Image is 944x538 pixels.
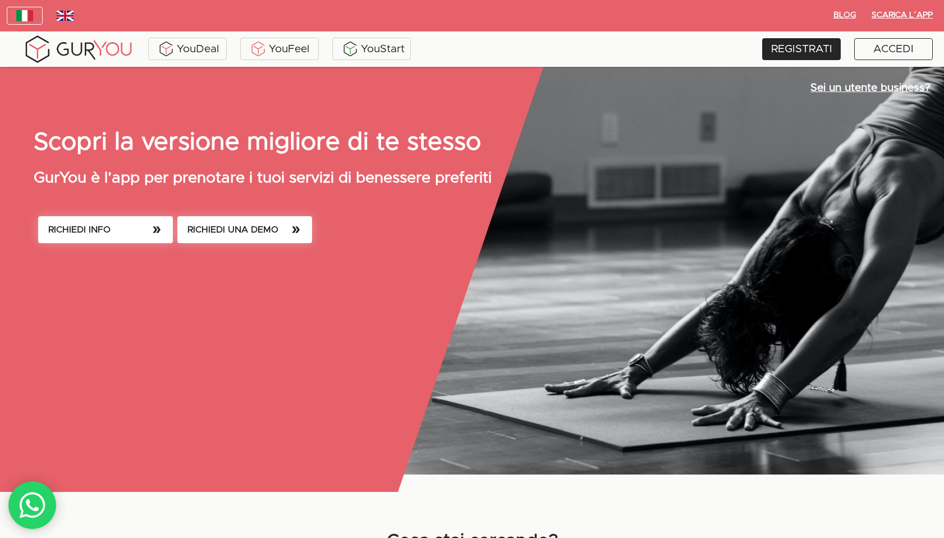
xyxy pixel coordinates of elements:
[854,38,933,60] a: ACCEDI
[827,7,863,25] button: BLOG
[243,40,316,57] div: YouFeel
[799,69,942,107] a: Sei un utente business?
[34,167,865,189] p: GurYou è l’app per prenotare i tuoi servizi di benessere preferiti
[342,40,359,57] img: BxzlDwAAAAABJRU5ErkJggg==
[240,38,319,60] a: YouFeel
[38,216,173,243] button: RICHIEDI INFO
[335,40,408,57] div: YouStart
[151,40,224,57] div: YouDeal
[158,40,175,57] img: ALVAdSatItgsAAAAAElFTkSuQmCC
[57,11,74,21] img: wDv7cRK3VHVvwAAACV0RVh0ZGF0ZTpjcmVhdGUAMjAxOC0wMy0yNVQwMToxNzoxMiswMDowMGv4vjwAAAAldEVYdGRhdGU6bW...
[831,8,858,22] span: BLOG
[810,80,931,95] p: Sei un utente business?
[177,216,312,243] button: RICHIEDI UNA DEMO
[22,34,135,65] img: gyLogo01.5aaa2cff.png
[332,38,411,60] a: YouStart
[187,222,302,238] span: RICHIEDI UNA DEMO
[175,214,314,260] a: RICHIEDI UNA DEMO
[48,222,163,238] span: RICHIEDI INFO
[762,38,841,60] a: REGISTRATI
[888,484,944,538] iframe: Chat Widget
[867,7,937,25] button: Scarica l´App
[16,10,33,21] img: italy.83948c3f.jpg
[36,214,175,260] a: RICHIEDI INFO
[148,38,227,60] a: YouDeal
[250,40,267,57] img: KDuXBJLpDstiOJIlCPq11sr8c6VfEN1ke5YIAoPlCPqmrDPlQeIQgHlNqkP7FCiAKJQRHlC7RCaiHTHAlEEQLmFuo+mIt2xQB...
[19,491,47,519] img: whatsAppIcon.04b8739f.svg
[34,129,865,156] p: Scopri la versione migliore di te stesso
[872,8,933,22] span: Scarica l´App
